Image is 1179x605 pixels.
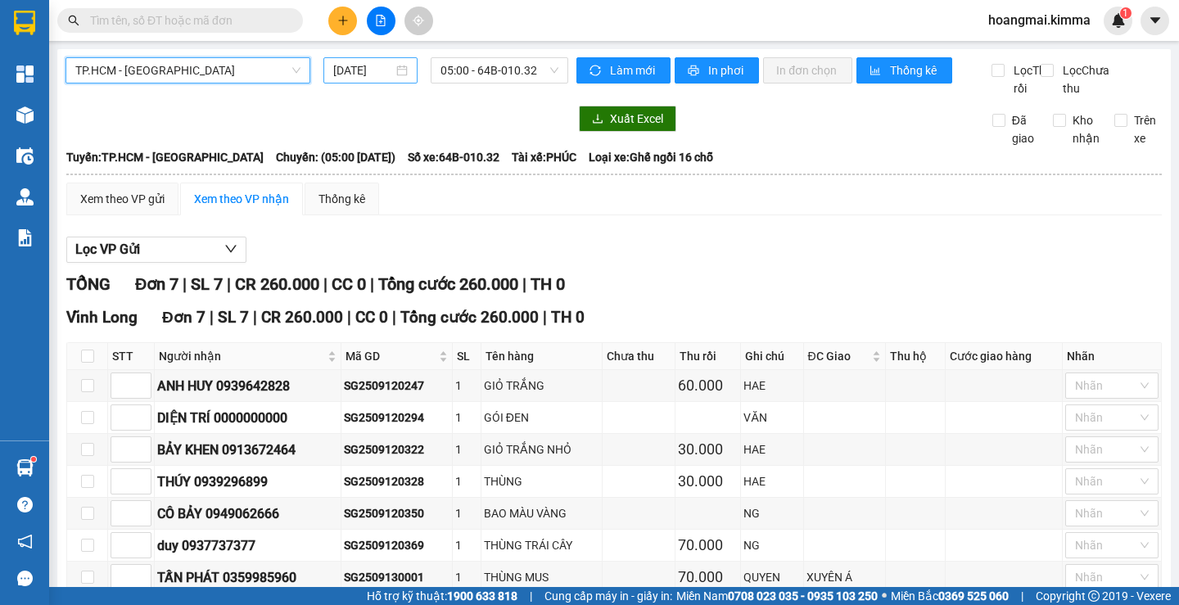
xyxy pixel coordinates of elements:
span: bar-chart [870,65,883,78]
span: notification [17,534,33,549]
div: SG2509120322 [344,440,449,458]
span: 1 [1123,7,1128,19]
input: Tìm tên, số ĐT hoặc mã đơn [90,11,283,29]
span: Vĩnh Long [66,308,138,327]
div: 30.000 [678,470,738,493]
div: 1 [455,568,478,586]
span: TH 0 [551,308,585,327]
span: Loại xe: Ghế ngồi 16 chỗ [589,148,713,166]
button: downloadXuất Excel [579,106,676,132]
span: Miền Nam [676,587,878,605]
div: THÙNG MUS [484,568,599,586]
div: GIỎ TRẮNG NHỎ [484,440,599,458]
button: printerIn phơi [675,57,759,84]
span: | [522,274,526,294]
img: dashboard-icon [16,65,34,83]
button: aim [404,7,433,35]
div: TẤN PHÁT 0359985960 [157,567,338,588]
div: 70.000 [678,566,738,589]
span: Hỗ trợ kỹ thuật: [367,587,517,605]
span: Trên xe [1127,111,1163,147]
span: | [347,308,351,327]
span: printer [688,65,702,78]
div: 1 [455,504,478,522]
span: TP.HCM - Vĩnh Long [75,58,300,83]
span: Đã giao [1005,111,1041,147]
span: | [370,274,374,294]
span: Làm mới [610,61,657,79]
div: 60.000 [678,374,738,397]
div: BẢY KHEN 0913672464 [157,440,338,460]
div: BAO MÀU VÀNG [484,504,599,522]
th: Chưa thu [603,343,675,370]
div: HAE [743,472,800,490]
span: TH 0 [531,274,565,294]
b: Tuyến: TP.HCM - [GEOGRAPHIC_DATA] [66,151,264,164]
div: NG [743,536,800,554]
div: SG2509130001 [344,568,449,586]
div: Xem theo VP gửi [80,190,165,208]
div: 30.000 [678,438,738,461]
button: caret-down [1141,7,1169,35]
td: SG2509120247 [341,370,453,402]
span: ⚪️ [882,593,887,599]
th: SL [453,343,481,370]
td: SG2509120350 [341,498,453,530]
span: message [17,571,33,586]
div: SG2509120294 [344,409,449,427]
span: Tổng cước 260.000 [400,308,539,327]
span: CC 0 [355,308,388,327]
strong: 0369 525 060 [938,589,1009,603]
span: Tài xế: PHÚC [512,148,576,166]
span: copyright [1088,590,1100,602]
img: logo-vxr [14,11,35,35]
td: SG2509130001 [341,562,453,594]
span: plus [337,15,349,26]
div: NG [743,504,800,522]
span: | [227,274,231,294]
span: down [224,242,237,255]
th: Ghi chú [741,343,803,370]
div: THÙNG TRÁI CÂY [484,536,599,554]
span: CR 260.000 [235,274,319,294]
span: | [183,274,187,294]
span: In phơi [708,61,746,79]
div: THÚY 0939296899 [157,472,338,492]
th: Thu hộ [886,343,945,370]
span: Lọc VP Gửi [75,239,140,260]
span: file-add [375,15,386,26]
span: aim [413,15,424,26]
img: warehouse-icon [16,147,34,165]
span: Số xe: 64B-010.32 [408,148,499,166]
strong: 1900 633 818 [447,589,517,603]
img: solution-icon [16,229,34,246]
div: 1 [455,472,478,490]
div: DIỆN TRÍ 0000000000 [157,408,338,428]
span: Thống kê [890,61,939,79]
span: Miền Bắc [891,587,1009,605]
span: | [543,308,547,327]
sup: 1 [31,457,36,462]
div: CÔ BẢY 0949062666 [157,503,338,524]
div: QUYEN [743,568,800,586]
button: syncLàm mới [576,57,671,84]
div: 1 [455,377,478,395]
div: duy 0937737377 [157,535,338,556]
div: VĂN [743,409,800,427]
span: Đơn 7 [135,274,178,294]
div: 1 [455,409,478,427]
input: 13/09/2025 [333,61,393,79]
button: Lọc VP Gửi [66,237,246,263]
div: Thống kê [318,190,365,208]
button: file-add [367,7,395,35]
span: | [253,308,257,327]
div: GIỎ TRẮNG [484,377,599,395]
span: | [1021,587,1023,605]
span: Cung cấp máy in - giấy in: [544,587,672,605]
button: In đơn chọn [763,57,852,84]
div: SG2509120328 [344,472,449,490]
div: 1 [455,536,478,554]
span: question-circle [17,497,33,512]
div: HAE [743,440,800,458]
span: SL 7 [218,308,249,327]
